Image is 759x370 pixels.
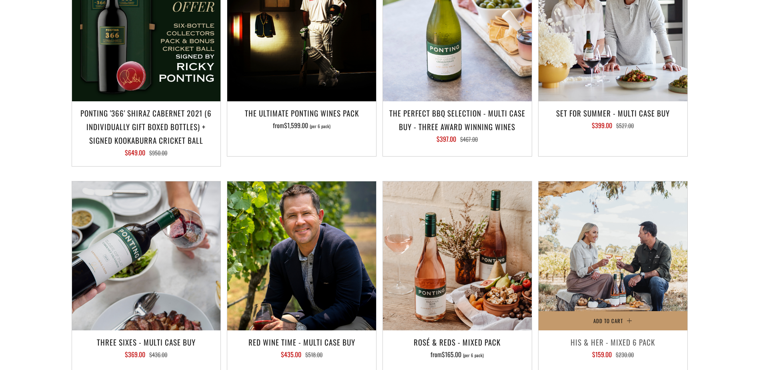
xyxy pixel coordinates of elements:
[149,350,167,359] span: $436.00
[592,350,612,359] span: $159.00
[273,121,330,130] span: from
[460,135,478,143] span: $467.00
[442,350,461,359] span: $165.00
[231,106,372,120] h3: The Ultimate Ponting Wines Pack
[72,106,221,156] a: Ponting '366' Shiraz Cabernet 2021 (6 individually gift boxed bottles) + SIGNED KOOKABURRA CRICKE...
[592,121,612,130] span: $399.00
[616,121,634,130] span: $527.00
[383,106,532,146] a: The perfect BBQ selection - MULTI CASE BUY - Three award winning wines $397.00 $467.00
[539,106,687,146] a: Set For Summer - Multi Case Buy $399.00 $527.00
[284,121,308,130] span: $1,599.00
[305,350,322,359] span: $518.00
[543,335,683,349] h3: His & Her - Mixed 6 Pack
[387,335,528,349] h3: Rosé & Reds - Mixed Pack
[431,350,484,359] span: from
[463,353,484,358] span: (per 6 pack)
[125,350,145,359] span: $369.00
[227,106,376,146] a: The Ultimate Ponting Wines Pack from$1,599.00 (per 6 pack)
[543,106,683,120] h3: Set For Summer - Multi Case Buy
[231,335,372,349] h3: Red Wine Time - Multi Case Buy
[281,350,301,359] span: $435.00
[593,317,623,325] span: Add to Cart
[387,106,528,133] h3: The perfect BBQ selection - MULTI CASE BUY - Three award winning wines
[539,311,687,330] button: Add to Cart
[437,134,456,144] span: $397.00
[310,124,330,129] span: (per 6 pack)
[125,148,145,157] span: $649.00
[616,350,634,359] span: $230.00
[149,149,167,157] span: $950.00
[76,106,217,147] h3: Ponting '366' Shiraz Cabernet 2021 (6 individually gift boxed bottles) + SIGNED KOOKABURRA CRICKE...
[76,335,217,349] h3: Three Sixes - Multi Case Buy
